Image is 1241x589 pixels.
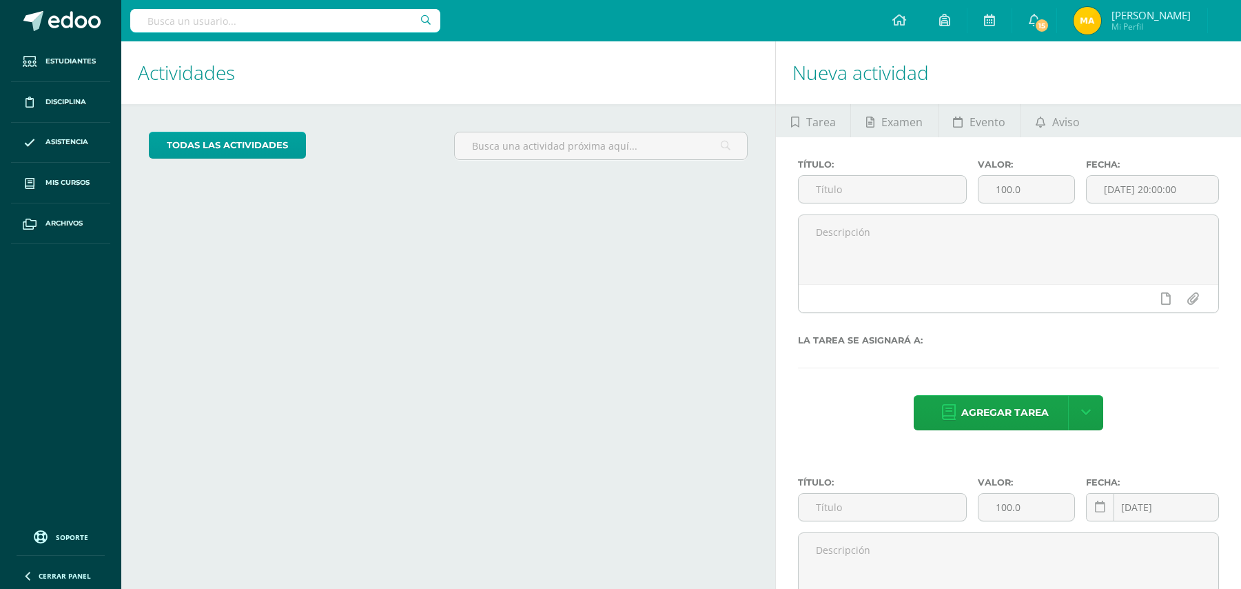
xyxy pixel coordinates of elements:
input: Fecha de entrega [1087,494,1218,521]
a: Archivos [11,203,110,244]
span: Mi Perfil [1111,21,1191,32]
label: Valor: [978,159,1075,170]
span: Estudiantes [45,56,96,67]
input: Busca un usuario... [130,9,440,32]
input: Busca una actividad próxima aquí... [455,132,748,159]
a: Estudiantes [11,41,110,82]
span: Disciplina [45,97,86,108]
a: Mis cursos [11,163,110,203]
a: Soporte [17,527,105,546]
span: Evento [970,106,1005,139]
a: Evento [939,104,1021,137]
h1: Actividades [138,41,759,104]
span: Tarea [806,106,836,139]
label: Valor: [978,477,1075,488]
span: Cerrar panel [39,571,91,581]
span: Mis cursos [45,177,90,188]
span: 15 [1034,18,1049,33]
a: Aviso [1021,104,1095,137]
span: Agregar tarea [961,396,1049,430]
span: Soporte [56,532,88,542]
a: Disciplina [11,82,110,123]
label: Título: [798,159,967,170]
span: [PERSON_NAME] [1111,8,1191,22]
a: Tarea [776,104,850,137]
a: Asistencia [11,123,110,163]
a: Examen [851,104,937,137]
input: Fecha de entrega [1087,176,1218,203]
input: Título [799,494,966,521]
span: Aviso [1052,106,1080,139]
h1: Nueva actividad [792,41,1224,104]
span: Asistencia [45,137,88,148]
input: Puntos máximos [978,176,1074,203]
a: todas las Actividades [149,132,306,159]
input: Puntos máximos [978,494,1074,521]
input: Título [799,176,966,203]
span: Archivos [45,218,83,229]
label: Fecha: [1086,477,1219,488]
label: Título: [798,477,967,488]
label: La tarea se asignará a: [798,335,1219,346]
img: 215b9c9539769b3c2cc1c8ca402366c2.png [1074,7,1101,34]
label: Fecha: [1086,159,1219,170]
span: Examen [881,106,923,139]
